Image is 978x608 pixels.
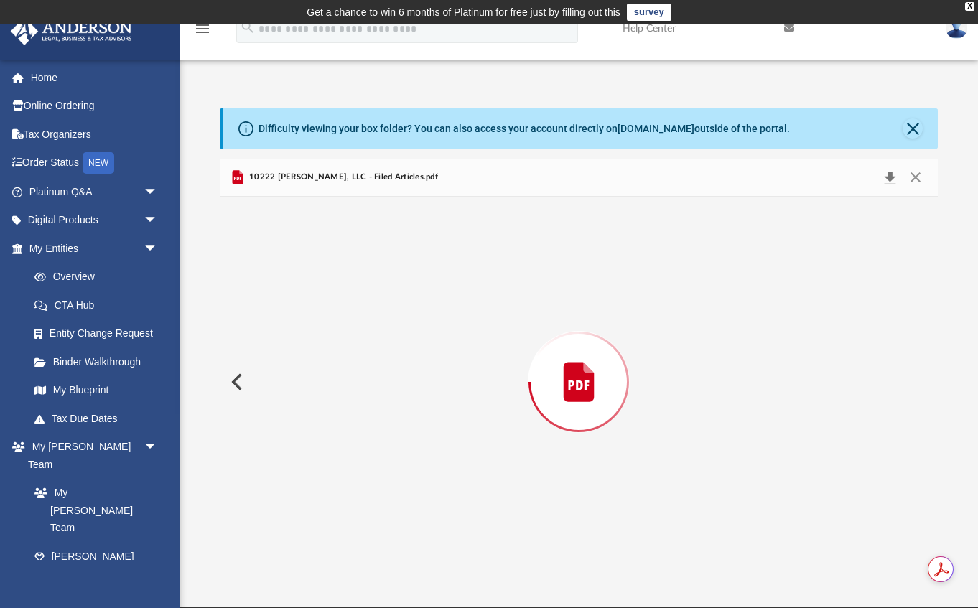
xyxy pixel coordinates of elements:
a: My Blueprint [20,376,172,405]
a: Order StatusNEW [10,149,180,178]
a: [PERSON_NAME] System [20,542,172,588]
i: search [240,19,256,35]
a: Platinum Q&Aarrow_drop_down [10,177,180,206]
a: My [PERSON_NAME] Teamarrow_drop_down [10,433,172,479]
a: Digital Productsarrow_drop_down [10,206,180,235]
span: arrow_drop_down [144,433,172,462]
a: Entity Change Request [20,319,180,348]
span: arrow_drop_down [144,234,172,263]
div: Preview [220,159,939,567]
div: Difficulty viewing your box folder? You can also access your account directly on outside of the p... [259,121,790,136]
span: arrow_drop_down [144,177,172,207]
a: CTA Hub [20,291,180,319]
button: Previous File [220,362,251,402]
a: My [PERSON_NAME] Team [20,479,165,543]
a: Binder Walkthrough [20,347,180,376]
div: NEW [83,152,114,174]
a: My Entitiesarrow_drop_down [10,234,180,263]
a: Home [10,63,180,92]
a: [DOMAIN_NAME] [618,123,694,134]
img: User Pic [946,18,967,39]
span: arrow_drop_down [144,206,172,235]
div: close [965,2,974,11]
a: Tax Due Dates [20,404,180,433]
img: Anderson Advisors Platinum Portal [6,17,136,45]
button: Close [903,167,928,187]
a: Overview [20,263,180,291]
a: Tax Organizers [10,120,180,149]
button: Download [877,167,903,187]
a: Online Ordering [10,92,180,121]
i: menu [194,20,211,37]
button: Close [903,118,923,139]
a: survey [627,4,671,21]
div: Get a chance to win 6 months of Platinum for free just by filling out this [307,4,620,21]
span: 10222 [PERSON_NAME], LLC - Filed Articles.pdf [246,171,438,184]
a: menu [194,27,211,37]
